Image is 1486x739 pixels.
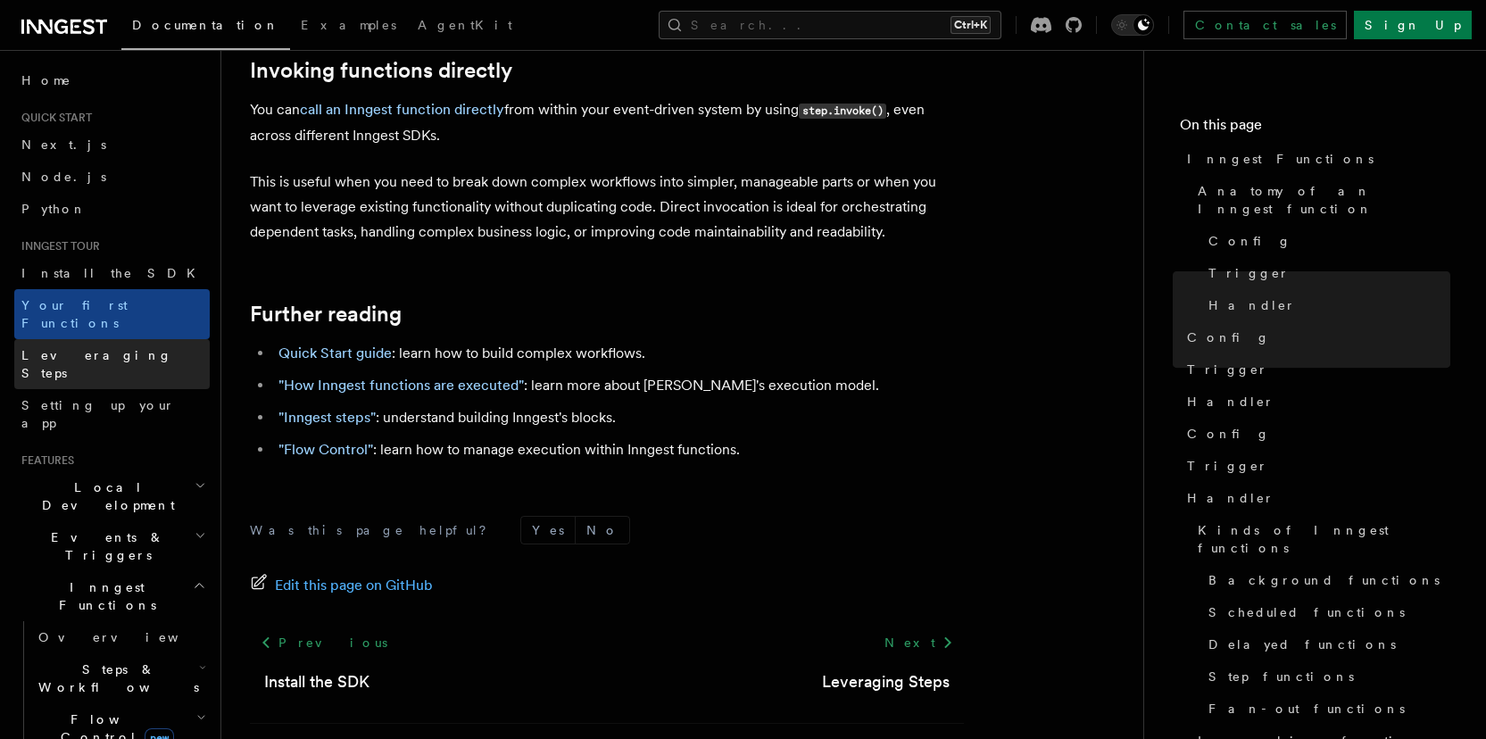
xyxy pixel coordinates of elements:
[1354,11,1472,39] a: Sign Up
[14,193,210,225] a: Python
[21,71,71,89] span: Home
[31,653,210,703] button: Steps & Workflows
[1198,521,1450,557] span: Kinds of Inngest functions
[1201,225,1450,257] a: Config
[1201,257,1450,289] a: Trigger
[1187,457,1268,475] span: Trigger
[1180,114,1450,143] h4: On this page
[250,627,397,659] a: Previous
[1180,482,1450,514] a: Handler
[1208,296,1296,314] span: Handler
[1208,264,1290,282] span: Trigger
[14,239,100,253] span: Inngest tour
[951,16,991,34] kbd: Ctrl+K
[521,517,575,544] button: Yes
[21,202,87,216] span: Python
[31,660,199,696] span: Steps & Workflows
[1180,450,1450,482] a: Trigger
[1180,386,1450,418] a: Handler
[1187,489,1274,507] span: Handler
[1180,321,1450,353] a: Config
[21,266,206,280] span: Install the SDK
[1201,660,1450,693] a: Step functions
[278,441,373,458] a: "Flow Control"
[576,517,629,544] button: No
[21,170,106,184] span: Node.js
[14,129,210,161] a: Next.js
[14,571,210,621] button: Inngest Functions
[1187,393,1274,411] span: Handler
[1208,635,1396,653] span: Delayed functions
[290,5,407,48] a: Examples
[14,289,210,339] a: Your first Functions
[14,339,210,389] a: Leveraging Steps
[38,630,222,644] span: Overview
[14,257,210,289] a: Install the SDK
[1183,11,1347,39] a: Contact sales
[132,18,279,32] span: Documentation
[250,97,964,148] p: You can from within your event-driven system by using , even across different Inngest SDKs.
[1191,514,1450,564] a: Kinds of Inngest functions
[31,621,210,653] a: Overview
[1191,175,1450,225] a: Anatomy of an Inngest function
[1208,668,1354,685] span: Step functions
[1201,289,1450,321] a: Handler
[1187,425,1270,443] span: Config
[275,573,433,598] span: Edit this page on GitHub
[1187,361,1268,378] span: Trigger
[21,298,128,330] span: Your first Functions
[14,471,210,521] button: Local Development
[14,528,195,564] span: Events & Triggers
[21,348,172,380] span: Leveraging Steps
[1180,143,1450,175] a: Inngest Functions
[1208,603,1405,621] span: Scheduled functions
[1201,693,1450,725] a: Fan-out functions
[21,398,175,430] span: Setting up your app
[300,101,504,118] a: call an Inngest function directly
[1201,596,1450,628] a: Scheduled functions
[273,405,964,430] li: : understand building Inngest's blocks.
[1187,328,1270,346] span: Config
[14,161,210,193] a: Node.js
[1180,353,1450,386] a: Trigger
[301,18,396,32] span: Examples
[273,341,964,366] li: : learn how to build complex workflows.
[250,573,433,598] a: Edit this page on GitHub
[14,111,92,125] span: Quick start
[14,64,210,96] a: Home
[822,669,950,694] a: Leveraging Steps
[14,389,210,439] a: Setting up your app
[14,453,74,468] span: Features
[278,377,524,394] a: "How Inngest functions are executed"
[121,5,290,50] a: Documentation
[264,669,369,694] a: Install the SDK
[418,18,512,32] span: AgentKit
[278,409,376,426] a: "Inngest steps"
[1111,14,1154,36] button: Toggle dark mode
[14,521,210,571] button: Events & Triggers
[1208,700,1405,718] span: Fan-out functions
[1187,150,1374,168] span: Inngest Functions
[21,137,106,152] span: Next.js
[799,104,886,119] code: step.invoke()
[1201,564,1450,596] a: Background functions
[1180,418,1450,450] a: Config
[407,5,523,48] a: AgentKit
[874,627,964,659] a: Next
[250,302,402,327] a: Further reading
[278,345,392,361] a: Quick Start guide
[1208,232,1291,250] span: Config
[659,11,1001,39] button: Search...Ctrl+K
[14,578,193,614] span: Inngest Functions
[1201,628,1450,660] a: Delayed functions
[273,373,964,398] li: : learn more about [PERSON_NAME]'s execution model.
[1198,182,1450,218] span: Anatomy of an Inngest function
[250,170,964,245] p: This is useful when you need to break down complex workflows into simpler, manageable parts or wh...
[250,521,499,539] p: Was this page helpful?
[273,437,964,462] li: : learn how to manage execution within Inngest functions.
[250,58,512,83] a: Invoking functions directly
[1208,571,1440,589] span: Background functions
[14,478,195,514] span: Local Development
